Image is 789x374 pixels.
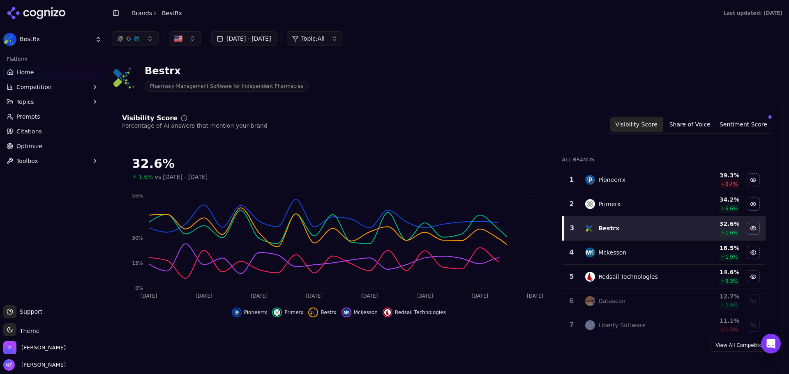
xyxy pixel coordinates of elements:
span: vs [DATE] - [DATE] [155,173,208,181]
div: 34.2 % [687,195,739,204]
button: Toolbox [3,154,102,167]
span: Toolbox [16,157,38,165]
span: 6.6 % [725,205,738,212]
button: Hide mckesson data [747,246,760,259]
span: 2.9 % [725,302,738,309]
tr: 1pioneerrxPioneerrx39.3%0.4%Hide pioneerrx data [563,168,766,192]
span: Support [16,307,42,316]
button: Open organization switcher [3,341,66,354]
tspan: [DATE] [196,293,212,299]
tr: 7liberty softwareLiberty Software11.1%1.5%Show liberty software data [563,313,766,337]
a: Enable Validation [3,46,50,53]
span: Topics [16,98,34,106]
span: Redsail Technologies [395,309,446,316]
img: Nate Tower [3,359,15,371]
img: US [174,34,182,43]
button: Open user button [3,359,66,371]
img: pioneerrx [585,175,595,185]
span: 1.6 % [725,229,738,236]
div: 1 [566,175,577,185]
tspan: [DATE] [361,293,378,299]
tspan: [DATE] [416,293,433,299]
div: 12.7 % [687,292,739,301]
div: Primerx [598,200,621,208]
div: 7 [566,320,577,330]
img: bestrx [585,223,595,233]
div: 5 [566,272,577,282]
button: Hide bestrx data [308,307,336,317]
tspan: 30% [132,235,143,241]
img: BestRx [3,33,16,46]
div: All Brands [562,156,766,163]
button: Hide mckesson data [341,307,378,317]
button: Share of Voice [663,117,717,132]
tspan: 15% [132,260,143,266]
span: Perrill [21,344,66,351]
button: Hide redsail technologies data [747,270,760,283]
span: Mckesson [354,309,378,316]
img: Perrill [3,341,16,354]
img: primerx [585,199,595,209]
div: 4 [566,248,577,257]
div: 32.6 % [687,220,739,228]
span: 1.9 % [725,254,738,260]
div: Pioneerrx [598,176,625,184]
span: 1.6% [138,173,153,181]
tspan: [DATE] [141,293,157,299]
p: Analytics Inspector 1.7.0 [3,3,120,11]
span: BestRx [20,36,92,43]
span: Pioneerrx [244,309,267,316]
img: datascan [585,296,595,306]
div: 16.5 % [687,244,739,252]
span: Citations [16,127,42,135]
span: Topic: All [301,34,325,43]
span: [PERSON_NAME] [18,361,66,369]
span: 1.5 % [725,326,738,333]
span: Prompts [16,112,40,121]
button: Hide primerx data [272,307,303,317]
span: Competition [16,83,52,91]
img: pioneerrx [233,309,240,316]
button: Show datascan data [747,294,760,307]
tr: 4mckessonMckesson16.5%1.9%Hide mckesson data [563,241,766,265]
div: Datascan [598,297,625,305]
div: 11.1 % [687,317,739,325]
span: Theme [16,328,39,334]
div: 3 [567,223,577,233]
tspan: [DATE] [306,293,323,299]
div: Bestrx [598,224,619,232]
button: Hide primerx data [747,197,760,211]
button: Hide pioneerrx data [747,173,760,186]
img: mckesson [343,309,350,316]
tspan: [DATE] [251,293,268,299]
a: Optimize [3,140,102,153]
span: 5.3 % [725,278,738,285]
div: 6 [566,296,577,306]
div: 2 [566,199,577,209]
div: Percentage of AI answers that mention your brand [122,122,268,130]
div: Bestrx [145,64,309,78]
button: Competition [3,80,102,94]
a: Brands [132,10,152,16]
div: Platform [3,53,102,66]
span: Bestrx [321,309,336,316]
abbr: Enabling validation will send analytics events to the Bazaarvoice validation service. If an event... [3,46,50,53]
nav: breadcrumb [132,9,182,17]
tr: 5redsail technologiesRedsail Technologies14.6%5.3%Hide redsail technologies data [563,265,766,289]
div: Visibility Score [122,115,178,122]
a: Prompts [3,110,102,123]
button: Hide pioneerrx data [232,307,267,317]
span: Home [17,68,34,76]
tspan: 0% [135,285,143,291]
tr: 6datascanDatascan12.7%2.9%Show datascan data [563,289,766,313]
span: BestRx [162,9,182,17]
div: Open Intercom Messenger [761,334,781,353]
button: Visibility Score [610,117,663,132]
img: redsail technologies [585,272,595,282]
a: Citations [3,125,102,138]
tspan: [DATE] [471,293,488,299]
img: primerx [274,309,280,316]
tspan: 55% [132,193,143,199]
button: Topics [3,95,102,108]
tr: 2primerxPrimerx34.2%6.6%Hide primerx data [563,192,766,216]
